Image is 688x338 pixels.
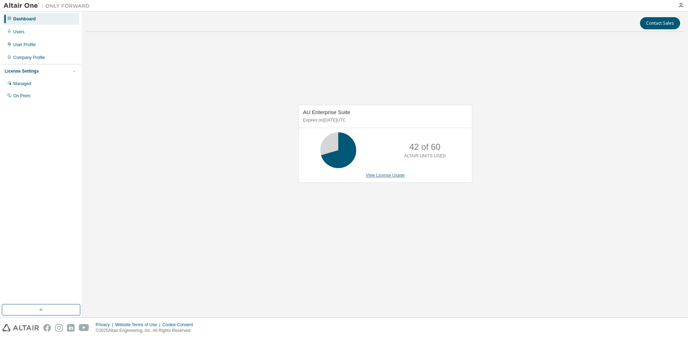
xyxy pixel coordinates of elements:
div: Dashboard [13,16,36,22]
img: facebook.svg [43,324,51,332]
a: View License Usage [366,173,405,178]
button: Contact Sales [640,17,680,29]
div: User Profile [13,42,36,48]
div: Company Profile [13,55,45,60]
img: youtube.svg [79,324,89,332]
p: Expires on [DATE] UTC [303,117,466,123]
span: AU Enterprise Suite [303,109,350,115]
div: Cookie Consent [162,322,197,328]
img: linkedin.svg [67,324,75,332]
div: Website Terms of Use [115,322,162,328]
div: Privacy [96,322,115,328]
img: instagram.svg [55,324,63,332]
div: Users [13,29,24,35]
p: ALTAIR UNITS USED [404,153,446,159]
p: © 2025 Altair Engineering, Inc. All Rights Reserved. [96,328,197,334]
p: 42 of 60 [409,141,440,153]
img: Altair One [4,2,93,9]
div: On Prem [13,93,30,99]
div: Managed [13,81,31,87]
img: altair_logo.svg [2,324,39,332]
div: License Settings [5,68,39,74]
